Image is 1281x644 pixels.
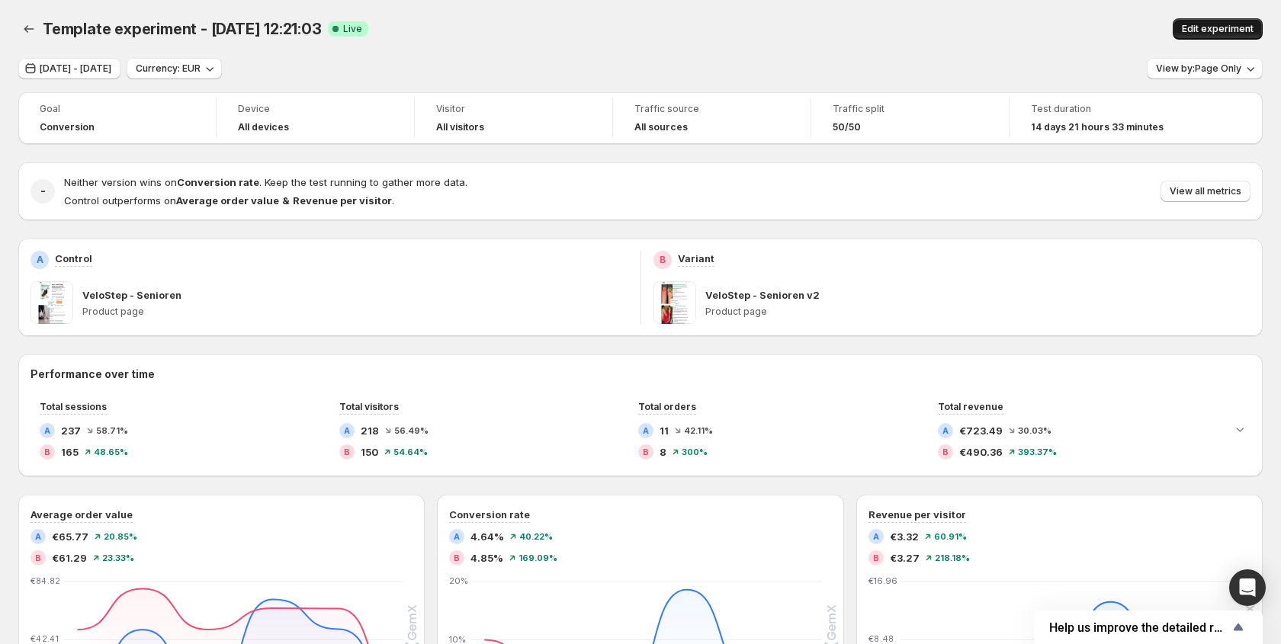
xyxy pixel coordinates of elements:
[942,426,949,435] h2: A
[82,287,181,303] p: VeloStep - Senioren
[52,529,88,544] span: €65.77
[339,401,399,412] span: Total visitors
[1156,62,1241,75] span: View by: Page Only
[127,58,222,79] button: Currency: EUR
[44,426,50,435] h2: A
[638,401,696,412] span: Total orders
[35,553,41,562] h2: B
[868,507,966,522] h3: Revenue per visitor
[705,306,1251,318] p: Product page
[449,575,468,586] text: 20%
[660,254,666,266] h2: B
[177,176,259,188] strong: Conversion rate
[393,447,428,457] span: 54.64 %
[282,194,290,207] strong: &
[454,532,460,541] h2: A
[40,184,46,199] h2: -
[449,507,530,522] h3: Conversion rate
[394,426,429,435] span: 56.49 %
[935,553,970,562] span: 218.18 %
[96,426,128,435] span: 58.71 %
[361,444,378,460] span: 150
[833,121,861,133] span: 50/50
[238,103,393,115] span: Device
[18,58,120,79] button: [DATE] - [DATE]
[1031,103,1186,115] span: Test duration
[519,532,553,541] span: 40.22 %
[833,103,987,115] span: Traffic split
[1170,185,1241,197] span: View all metrics
[1147,58,1263,79] button: View by:Page Only
[682,447,708,457] span: 300 %
[344,426,350,435] h2: A
[959,423,1003,438] span: €723.49
[660,444,666,460] span: 8
[643,447,649,457] h2: B
[1182,23,1254,35] span: Edit experiment
[64,194,394,207] span: Control outperforms on .
[82,306,628,318] p: Product page
[436,121,484,133] h4: All visitors
[653,281,696,324] img: VeloStep - Senioren v2
[643,426,649,435] h2: A
[684,426,713,435] span: 42.11 %
[30,367,1250,382] h2: Performance over time
[634,103,789,115] span: Traffic source
[343,23,362,35] span: Live
[1018,426,1051,435] span: 30.03 %
[64,176,467,188] span: Neither version wins on . Keep the test running to gather more data.
[942,447,949,457] h2: B
[470,550,503,566] span: 4.85%
[43,20,322,38] span: Template experiment - [DATE] 12:21:03
[61,423,81,438] span: 237
[238,121,289,133] h4: All devices
[634,121,688,133] h4: All sources
[873,532,879,541] h2: A
[40,103,194,115] span: Goal
[678,251,714,266] p: Variant
[868,575,897,586] text: €16.96
[1173,18,1263,40] button: Edit experiment
[1229,418,1250,440] button: Expand chart
[934,532,967,541] span: 60.91 %
[40,121,95,133] span: Conversion
[40,62,111,75] span: [DATE] - [DATE]
[1031,101,1186,135] a: Test duration14 days 21 hours 33 minutes
[890,550,920,566] span: €3.27
[52,550,87,566] span: €61.29
[44,447,50,457] h2: B
[1018,447,1057,457] span: 393.37 %
[293,194,392,207] strong: Revenue per visitor
[35,532,41,541] h2: A
[30,281,73,324] img: VeloStep - Senioren
[436,103,591,115] span: Visitor
[40,401,107,412] span: Total sessions
[94,447,128,457] span: 48.65 %
[873,553,879,562] h2: B
[1049,618,1247,636] button: Show survey - Help us improve the detailed report for A/B campaigns
[40,101,194,135] a: GoalConversion
[61,444,79,460] span: 165
[18,18,40,40] button: Back
[176,194,279,207] strong: Average order value
[833,101,987,135] a: Traffic split50/50
[660,423,669,438] span: 11
[634,101,789,135] a: Traffic sourceAll sources
[30,507,133,522] h3: Average order value
[938,401,1003,412] span: Total revenue
[890,529,919,544] span: €3.32
[1229,569,1266,606] div: Open Intercom Messenger
[136,62,201,75] span: Currency: EUR
[1161,181,1250,202] button: View all metrics
[361,423,379,438] span: 218
[30,575,60,586] text: €84.82
[1049,620,1229,635] span: Help us improve the detailed report for A/B campaigns
[436,101,591,135] a: VisitorAll visitors
[518,553,557,562] span: 169.09 %
[55,251,92,266] p: Control
[705,287,820,303] p: VeloStep - Senioren v2
[344,447,350,457] h2: B
[37,254,43,266] h2: A
[959,444,1003,460] span: €490.36
[102,553,134,562] span: 23.33 %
